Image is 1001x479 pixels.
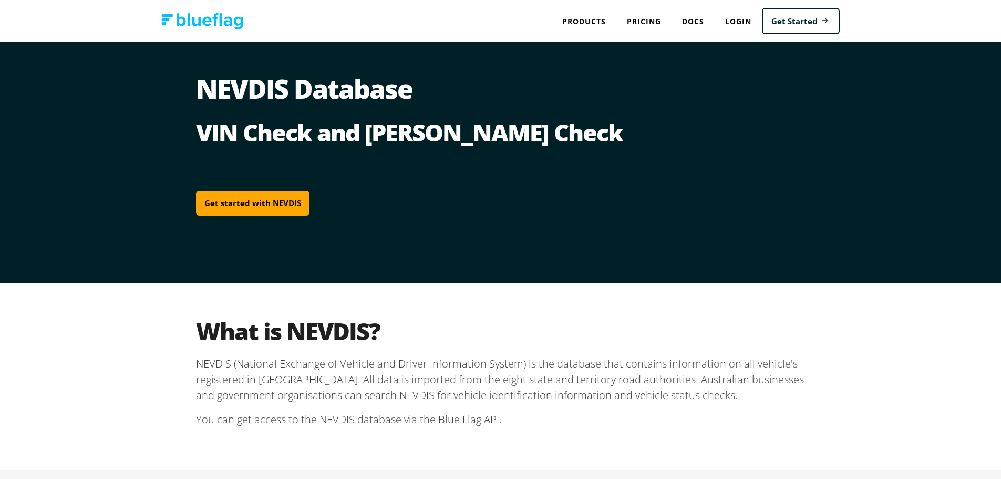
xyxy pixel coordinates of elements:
[552,11,616,32] div: Products
[196,403,806,436] p: You can get access to the NEVDIS database via the Blue Flag API.
[762,8,840,35] a: Get Started
[196,356,806,403] p: NEVDIS (National Exchange of Vehicle and Driver Information System) is the database that contains...
[715,11,762,32] a: Login to Blue Flag application
[161,13,243,29] img: Blue Flag logo
[616,11,672,32] a: Pricing
[196,191,309,216] a: Get started with NEVDIS
[672,11,715,32] a: Docs
[196,76,806,118] h1: NEVDIS Database
[196,317,806,345] h2: What is NEVDIS?
[196,118,806,147] h2: VIN Check and [PERSON_NAME] Check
